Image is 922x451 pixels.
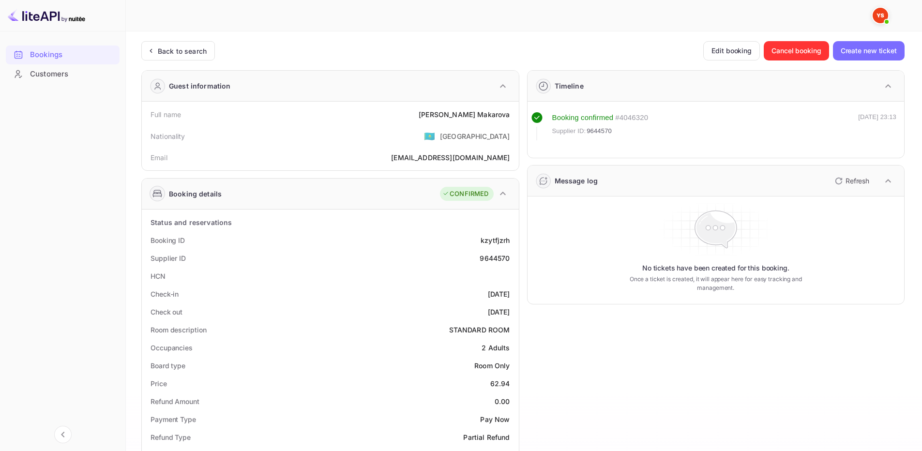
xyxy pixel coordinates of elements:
[151,432,191,442] div: Refund Type
[764,41,829,60] button: Cancel booking
[463,432,510,442] div: Partial Refund
[30,69,115,80] div: Customers
[158,46,207,56] div: Back to search
[151,325,206,335] div: Room description
[614,275,817,292] p: Once a ticket is created, it will appear here for easy tracking and management.
[6,65,120,83] a: Customers
[480,414,510,424] div: Pay Now
[480,253,510,263] div: 9644570
[615,112,648,123] div: # 4046320
[490,378,510,389] div: 62.94
[440,131,510,141] div: [GEOGRAPHIC_DATA]
[495,396,510,406] div: 0.00
[151,152,167,163] div: Email
[833,41,905,60] button: Create new ticket
[151,131,185,141] div: Nationality
[30,49,115,60] div: Bookings
[488,307,510,317] div: [DATE]
[552,126,586,136] span: Supplier ID:
[555,176,598,186] div: Message log
[151,378,167,389] div: Price
[6,45,120,64] div: Bookings
[169,81,231,91] div: Guest information
[151,289,179,299] div: Check-in
[846,176,869,186] p: Refresh
[474,361,510,371] div: Room Only
[151,271,166,281] div: HCN
[829,173,873,189] button: Refresh
[151,109,181,120] div: Full name
[552,112,614,123] div: Booking confirmed
[54,426,72,443] button: Collapse navigation
[6,45,120,63] a: Bookings
[442,189,488,199] div: CONFIRMED
[8,8,85,23] img: LiteAPI logo
[488,289,510,299] div: [DATE]
[151,414,196,424] div: Payment Type
[449,325,510,335] div: STANDARD ROOM
[151,253,186,263] div: Supplier ID
[151,307,182,317] div: Check out
[151,217,232,227] div: Status and reservations
[642,263,789,273] p: No tickets have been created for this booking.
[151,361,185,371] div: Board type
[151,343,193,353] div: Occupancies
[151,396,199,406] div: Refund Amount
[419,109,510,120] div: [PERSON_NAME] Makarova
[555,81,584,91] div: Timeline
[151,235,185,245] div: Booking ID
[424,127,435,145] span: United States
[391,152,510,163] div: [EMAIL_ADDRESS][DOMAIN_NAME]
[858,112,896,140] div: [DATE] 23:13
[481,235,510,245] div: kzytfjzrh
[169,189,222,199] div: Booking details
[873,8,888,23] img: Yandex Support
[587,126,612,136] span: 9644570
[703,41,760,60] button: Edit booking
[6,65,120,84] div: Customers
[482,343,510,353] div: 2 Adults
